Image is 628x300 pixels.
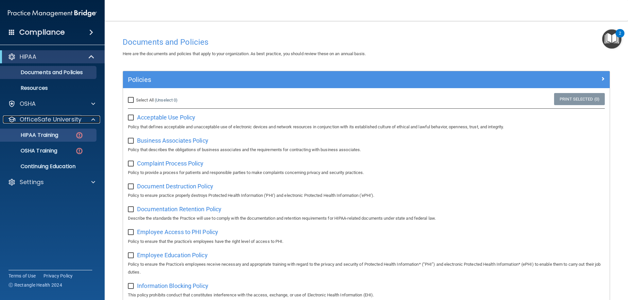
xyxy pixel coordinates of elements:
[4,132,58,138] p: HIPAA Training
[137,252,208,259] span: Employee Education Policy
[8,7,97,20] img: PMB logo
[137,137,208,144] span: Business Associates Policy
[602,29,621,49] button: Open Resource Center, 2 new notifications
[128,146,605,154] p: Policy that describes the obligations of business associates and the requirements for contracting...
[75,131,83,139] img: danger-circle.6113f641.png
[20,100,36,108] p: OSHA
[44,273,73,279] a: Privacy Policy
[19,28,65,37] h4: Compliance
[123,38,610,46] h4: Documents and Policies
[123,51,366,56] span: Here are the documents and policies that apply to your organization. As best practice, you should...
[4,163,94,170] p: Continuing Education
[554,93,605,105] a: Print Selected (0)
[137,282,208,289] span: Information Blocking Policy
[8,116,95,123] a: OfficeSafe University
[8,100,95,108] a: OSHA
[8,53,95,61] a: HIPAA
[128,169,605,177] p: Policy to provide a process for patients and responsible parties to make complaints concerning pr...
[20,116,81,123] p: OfficeSafe University
[619,33,621,42] div: 2
[128,214,605,222] p: Describe the standards the Practice will use to comply with the documentation and retention requi...
[128,76,483,83] h5: Policies
[155,98,178,103] a: (Unselect 0)
[137,114,195,121] span: Acceptable Use Policy
[9,273,36,279] a: Terms of Use
[9,282,62,288] span: Ⓒ Rectangle Health 2024
[137,183,213,190] span: Document Destruction Policy
[128,98,135,103] input: Select All (Unselect 0)
[128,123,605,131] p: Policy that defines acceptable and unacceptable use of electronic devices and network resources i...
[128,192,605,199] p: Policy to ensure practice properly destroys Protected Health Information ('PHI') and electronic P...
[128,238,605,245] p: Policy to ensure that the practice's employees have the right level of access to PHI.
[128,291,605,299] p: This policy prohibits conduct that constitutes interference with the access, exchange, or use of ...
[4,148,57,154] p: OSHA Training
[20,178,44,186] p: Settings
[137,160,203,167] span: Complaint Process Policy
[8,178,95,186] a: Settings
[20,53,36,61] p: HIPAA
[136,98,154,103] span: Select All
[4,85,94,91] p: Resources
[128,74,605,85] a: Policies
[137,206,221,213] span: Documentation Retention Policy
[4,69,94,76] p: Documents and Policies
[128,261,605,276] p: Policy to ensure the Practice's employees receive necessary and appropriate training with regard ...
[75,147,83,155] img: danger-circle.6113f641.png
[137,229,218,235] span: Employee Access to PHI Policy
